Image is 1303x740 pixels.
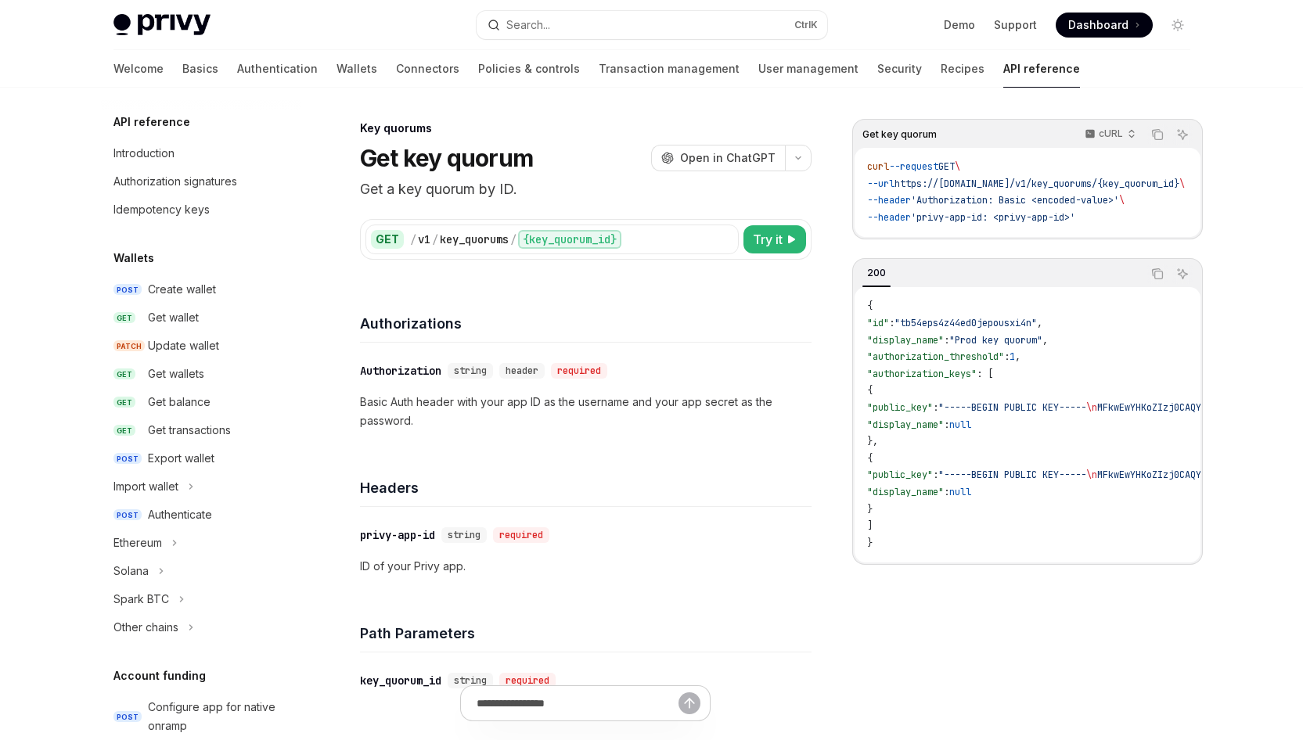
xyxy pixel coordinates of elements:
div: / [432,232,438,247]
span: : [933,469,938,481]
img: light logo [113,14,211,36]
button: Toggle dark mode [1165,13,1190,38]
div: v1 [418,232,430,247]
button: Copy the contents from the code block [1147,124,1168,145]
span: "display_name" [867,486,944,498]
button: Toggle Ethereum section [101,529,301,557]
div: Spark BTC [113,590,169,609]
span: POST [113,711,142,723]
div: Get wallet [148,308,199,327]
span: GET [113,368,135,380]
a: Authorization signatures [101,167,301,196]
span: 'Authorization: Basic <encoded-value>' [911,194,1119,207]
span: "public_key" [867,401,933,414]
h5: Account funding [113,666,206,685]
div: key_quorum_id [360,673,441,688]
p: ID of your Privy app. [360,557,812,576]
span: , [1015,350,1020,363]
span: }, [867,435,878,447]
a: Security [877,50,922,88]
a: GETGet wallets [101,360,301,388]
span: "Prod key quorum" [949,334,1042,347]
button: Try it [743,225,806,253]
span: : [933,401,938,414]
span: : [944,334,949,347]
a: Introduction [101,139,301,167]
div: / [410,232,416,247]
span: Dashboard [1068,17,1128,33]
span: string [454,365,487,377]
div: Create wallet [148,280,216,299]
span: , [1037,317,1042,329]
span: --request [889,160,938,173]
div: required [551,363,607,379]
div: Other chains [113,618,178,637]
span: --header [867,194,911,207]
span: header [506,365,538,377]
span: null [949,486,971,498]
a: Authentication [237,50,318,88]
span: "-----BEGIN PUBLIC KEY----- [938,401,1086,414]
span: , [1042,334,1048,347]
a: GETGet wallet [101,304,301,332]
h4: Authorizations [360,313,812,334]
div: key_quorums [440,232,509,247]
button: Open search [477,11,827,39]
div: Solana [113,562,149,580]
span: string [448,529,481,541]
button: Send message [678,692,700,714]
span: : [944,418,949,431]
span: null [949,418,971,431]
div: Update wallet [148,336,219,355]
div: Authenticate [148,505,212,524]
span: POST [113,284,142,296]
div: Get wallets [148,365,204,383]
span: : [1004,350,1010,363]
div: Import wallet [113,477,178,496]
span: POST [113,509,142,521]
button: Toggle Spark BTC section [101,585,301,613]
div: Get transactions [148,421,231,440]
a: Basics [182,50,218,88]
span: GET [113,312,135,324]
span: Ctrl K [794,19,818,31]
h1: Get key quorum [360,144,534,172]
a: Recipes [941,50,984,88]
a: GETGet balance [101,388,301,416]
span: "public_key" [867,469,933,481]
div: Key quorums [360,120,812,136]
button: Toggle Other chains section [101,613,301,641]
input: Ask a question... [477,686,678,720]
span: POST [113,453,142,465]
div: / [510,232,517,247]
span: --url [867,178,894,190]
button: Copy the contents from the code block [1147,264,1168,284]
span: : [ [977,368,993,380]
div: 200 [862,264,891,282]
button: Toggle Import wallet section [101,472,301,501]
span: --header [867,211,911,224]
span: GET [113,397,135,408]
button: Ask AI [1172,124,1193,145]
span: { [867,384,873,397]
a: API reference [1003,50,1080,88]
span: : [889,317,894,329]
h4: Headers [360,477,812,498]
p: cURL [1099,128,1123,140]
span: "display_name" [867,418,944,431]
div: Authorization signatures [113,172,237,191]
a: User management [758,50,858,88]
div: Authorization [360,363,441,379]
span: ] [867,519,873,532]
span: : [944,486,949,498]
span: } [867,503,873,515]
a: Policies & controls [478,50,580,88]
a: GETGet transactions [101,416,301,444]
div: Introduction [113,144,175,163]
span: Open in ChatGPT [680,150,776,166]
a: POSTCreate wallet [101,275,301,304]
a: POSTExport wallet [101,444,301,472]
a: Demo [944,17,975,33]
button: Ask AI [1172,264,1193,284]
h5: Wallets [113,249,154,268]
